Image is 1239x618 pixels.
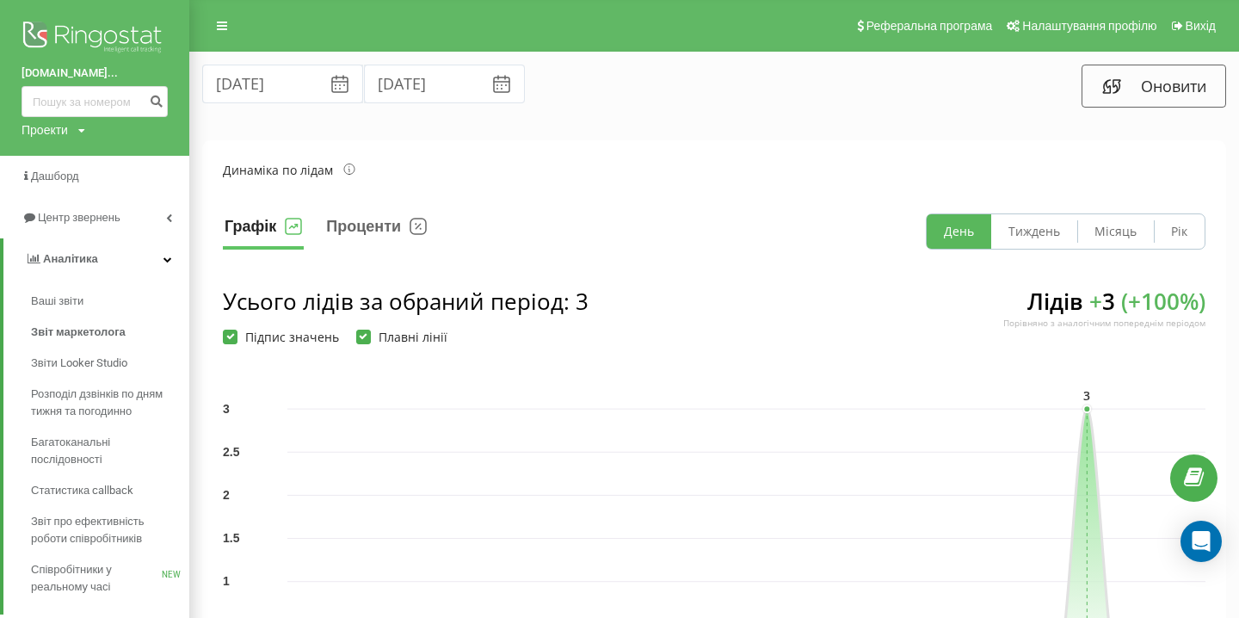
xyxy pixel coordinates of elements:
[31,434,181,468] span: Багатоканальні послідовності
[31,170,79,182] span: Дашборд
[31,386,181,420] span: Розподіл дзвінків по дням тижня та погодинно
[22,65,168,82] a: [DOMAIN_NAME]...
[927,214,991,249] button: День
[1154,214,1205,249] button: Рік
[223,488,230,502] text: 2
[223,402,230,416] text: 3
[223,161,355,179] div: Динаміка по лідам
[1022,19,1156,33] span: Налаштування профілю
[31,506,189,554] a: Звіт про ефективність роботи співробітників
[866,19,993,33] span: Реферальна програма
[31,355,127,372] span: Звіти Looker Studio
[43,252,98,265] span: Аналiтика
[3,238,189,280] a: Аналiтика
[22,17,168,60] img: Ringostat logo
[223,330,339,344] label: Підпис значень
[31,561,162,596] span: Співробітники у реальному часі
[31,348,189,379] a: Звіти Looker Studio
[1003,286,1205,344] div: Лідів 3
[1003,317,1205,329] div: Порівняно з аналогічним попереднім періодом
[31,513,181,547] span: Звіт про ефективність роботи співробітників
[223,445,240,459] text: 2.5
[1121,286,1205,317] span: ( + 100 %)
[1186,19,1216,33] span: Вихід
[223,286,589,317] div: Усього лідів за обраний період : 3
[31,293,83,310] span: Ваші звіти
[324,213,428,250] button: Проценти
[1077,214,1154,249] button: Місяць
[22,121,68,139] div: Проекти
[38,211,120,224] span: Центр звернень
[223,213,304,250] button: Графік
[991,214,1077,249] button: Тиждень
[22,86,168,117] input: Пошук за номером
[223,531,240,545] text: 1.5
[31,427,189,475] a: Багатоканальні послідовності
[31,482,133,499] span: Статистика callback
[1082,65,1226,108] button: Оновити
[31,286,189,317] a: Ваші звіти
[1089,286,1102,317] span: +
[31,475,189,506] a: Статистика callback
[31,379,189,427] a: Розподіл дзвінків по дням тижня та погодинно
[1180,521,1222,562] div: Open Intercom Messenger
[356,330,447,344] label: Плавні лінії
[223,574,230,588] text: 1
[1083,387,1090,404] text: 3
[31,554,189,603] a: Співробітники у реальному часіNEW
[31,317,189,348] a: Звіт маркетолога
[31,324,126,341] span: Звіт маркетолога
